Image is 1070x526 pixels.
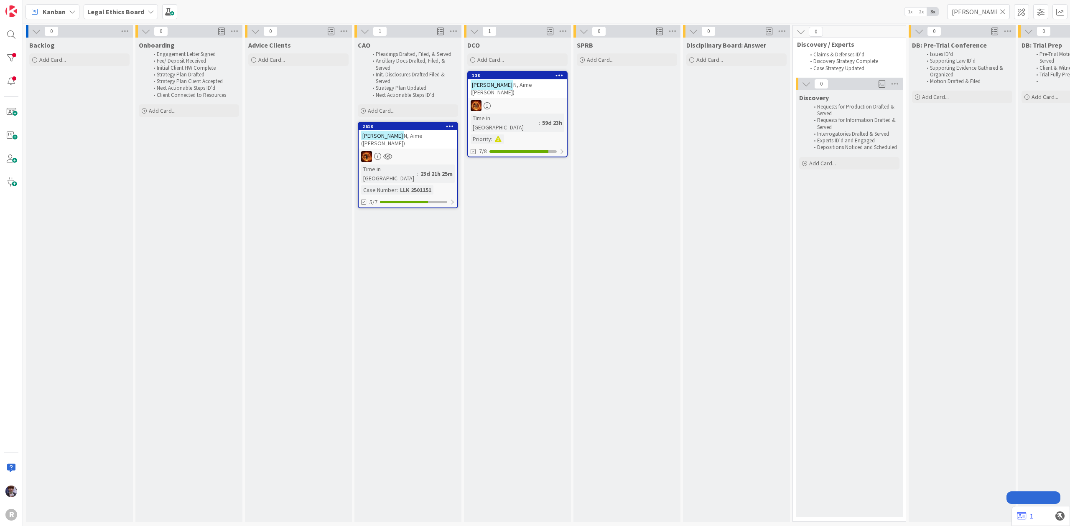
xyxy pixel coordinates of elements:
[468,100,567,111] div: TR
[468,72,567,98] div: 138[PERSON_NAME]N, Aime ([PERSON_NAME])
[149,58,238,64] li: Fee/ Deposit Received
[149,65,238,71] li: Initial Client HW Complete
[587,56,614,63] span: Add Card...
[1017,511,1033,521] a: 1
[805,51,896,58] li: Claims & Defenses ID'd
[922,93,949,101] span: Add Card...
[471,114,539,132] div: Time in [GEOGRAPHIC_DATA]
[491,134,492,144] span: :
[362,124,457,129] div: 2610
[701,26,716,36] span: 0
[1022,41,1062,49] span: DB: Trial Prep
[809,104,898,117] li: Requests for Production Drafted & Served
[471,134,491,144] div: Priority
[359,123,457,149] div: 2610[PERSON_NAME]N, Aime ([PERSON_NAME])
[471,81,532,96] span: N, Aime ([PERSON_NAME])
[44,26,59,36] span: 0
[418,169,455,178] div: 23d 21h 25m
[358,122,458,208] a: 2610[PERSON_NAME]N, Aime ([PERSON_NAME])TRTime in [GEOGRAPHIC_DATA]:23d 21h 25mCase Number:LLK 25...
[258,56,285,63] span: Add Card...
[539,118,540,127] span: :
[916,8,927,16] span: 2x
[5,509,17,521] div: R
[39,56,66,63] span: Add Card...
[361,185,397,195] div: Case Number
[922,58,1011,64] li: Supporting Law ID'd
[1037,26,1051,36] span: 0
[467,41,480,49] span: DCO
[467,71,568,157] a: 138[PERSON_NAME]N, Aime ([PERSON_NAME])TRTime in [GEOGRAPHIC_DATA]:59d 23hPriority:7/8
[149,78,238,85] li: Strategy Plan Client Accepted
[809,137,898,144] li: Experts ID'd and Engaged
[417,169,418,178] span: :
[809,144,898,151] li: Depositions Noticed and Scheduled
[87,8,144,16] b: Legal Ethics Board
[361,131,404,140] mark: [PERSON_NAME]
[263,26,278,36] span: 0
[369,198,377,207] span: 5/7
[482,26,497,36] span: 1
[154,26,168,36] span: 0
[922,51,1011,58] li: Issues ID'd
[540,118,564,127] div: 59d 23h
[805,58,896,65] li: Discovery Strategy Complete
[398,185,433,195] div: LLK 2501151
[368,51,457,58] li: Pleadings Drafted, Filed, & Served
[368,71,457,85] li: Init. Disclosures Drafted Filed & Served
[248,41,291,49] span: Advice Clients
[809,27,823,37] span: 0
[373,26,387,36] span: 1
[912,41,987,49] span: DB: Pre-Trial Conference
[361,132,423,147] span: N, Aime ([PERSON_NAME])
[149,71,238,78] li: Strategy Plan Drafted
[799,94,829,102] span: Discovery
[397,185,398,195] span: :
[927,8,938,16] span: 3x
[358,41,370,49] span: CAO
[809,159,836,167] span: Add Card...
[359,123,457,130] div: 2610
[368,58,457,71] li: Ancillary Docs Drafted, Filed, & Served
[139,41,175,49] span: Onboarding
[5,5,17,17] img: Visit kanbanzone.com
[468,72,567,79] div: 138
[368,107,395,114] span: Add Card...
[479,147,487,156] span: 7/8
[927,26,941,36] span: 0
[577,41,593,49] span: SPRB
[1032,93,1058,101] span: Add Card...
[472,73,567,78] div: 138
[814,79,828,89] span: 0
[809,131,898,137] li: Interrogatories Drafted & Served
[904,8,916,16] span: 1x
[477,56,504,63] span: Add Card...
[809,117,898,131] li: Requests for Information Drafted & Served
[29,41,55,49] span: Backlog
[686,41,766,49] span: Disciplinary Board: Answer
[5,486,17,497] img: ML
[805,65,896,72] li: Case Strategy Updated
[361,151,372,162] img: TR
[359,151,457,162] div: TR
[149,107,176,114] span: Add Card...
[361,164,417,183] div: Time in [GEOGRAPHIC_DATA]
[149,85,238,91] li: Next Actionable Steps ID'd
[797,40,895,48] span: Discovery / Experts
[922,78,1011,85] li: Motion Drafted & Filed
[471,80,513,89] mark: [PERSON_NAME]
[368,92,457,99] li: Next Actionable Steps ID'd
[922,65,1011,78] li: Supporting Evidence Gathered & Organized
[149,92,238,99] li: Client Connected to Resources
[43,7,66,17] span: Kanban
[149,51,238,58] li: Engagement Letter Signed
[592,26,606,36] span: 0
[368,85,457,91] li: Strategy Plan Updated
[696,56,723,63] span: Add Card...
[947,4,1010,19] input: Quick Filter...
[471,100,481,111] img: TR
